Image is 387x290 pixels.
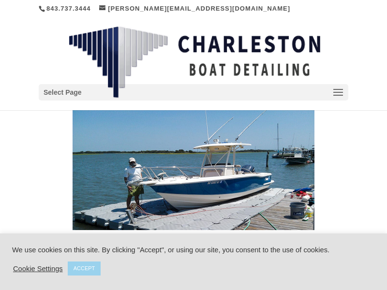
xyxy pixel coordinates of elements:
[13,264,63,273] a: Cookie Settings
[69,26,320,99] img: Charleston Boat Detailing
[12,246,375,254] div: We use cookies on this site. By clicking "Accept", or using our site, you consent to the use of c...
[46,5,91,12] a: 843.737.3444
[68,261,101,275] a: ACCEPT
[99,5,290,12] a: [PERSON_NAME][EMAIL_ADDRESS][DOMAIN_NAME]
[44,87,82,98] span: Select Page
